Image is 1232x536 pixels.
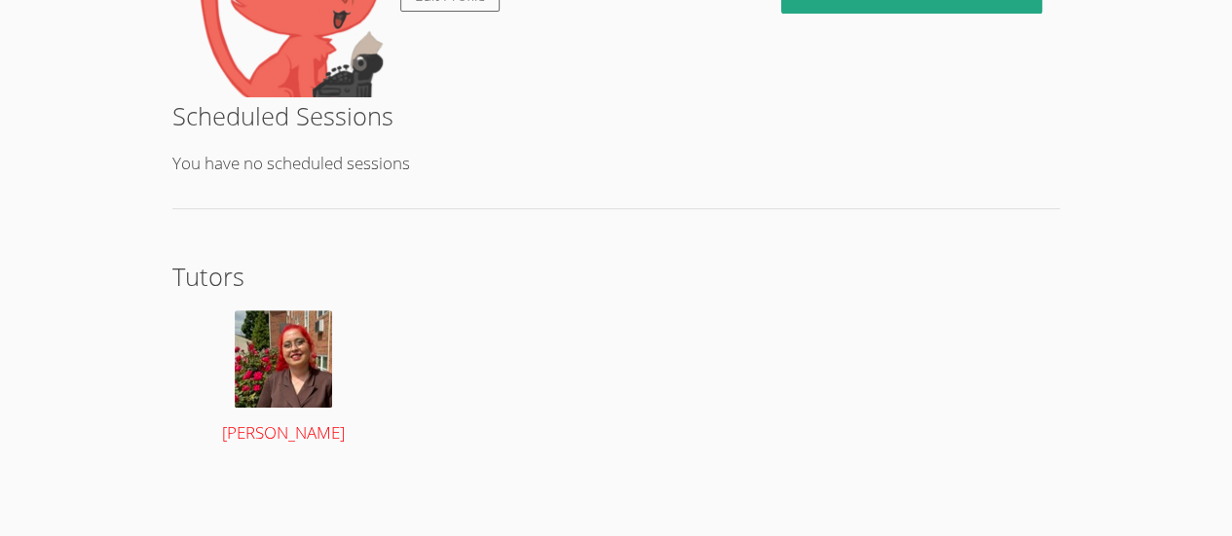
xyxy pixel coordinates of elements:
[172,97,1060,134] h2: Scheduled Sessions
[172,150,1060,178] p: You have no scheduled sessions
[172,258,1060,295] h2: Tutors
[235,310,332,408] img: IMG_2886.jpg
[190,310,376,447] a: [PERSON_NAME]
[222,421,345,444] span: [PERSON_NAME]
